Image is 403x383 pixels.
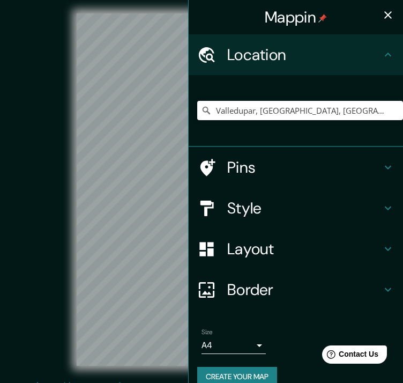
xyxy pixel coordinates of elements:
[197,101,403,120] input: Pick your city or area
[318,14,327,23] img: pin-icon.png
[227,158,382,177] h4: Pins
[227,45,382,64] h4: Location
[227,239,382,259] h4: Layout
[189,188,403,229] div: Style
[189,269,403,310] div: Border
[202,328,213,337] label: Size
[189,147,403,188] div: Pins
[227,198,382,218] h4: Style
[77,13,326,366] canvas: Map
[265,8,327,27] h4: Mappin
[189,34,403,75] div: Location
[308,341,391,371] iframe: Help widget launcher
[202,337,266,354] div: A4
[227,280,382,299] h4: Border
[189,229,403,269] div: Layout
